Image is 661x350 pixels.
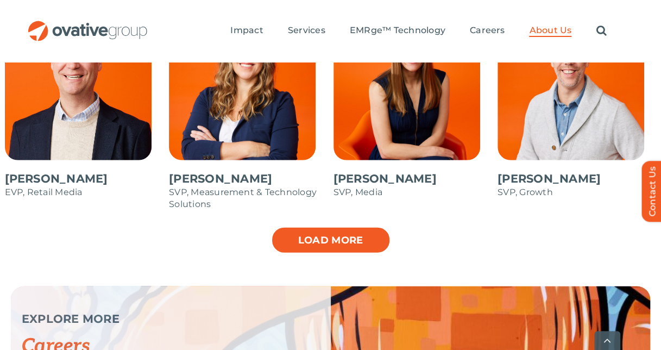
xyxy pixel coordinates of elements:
[271,227,391,254] a: Load more
[596,25,606,37] a: Search
[470,25,505,37] a: Careers
[230,14,606,48] nav: Menu
[529,25,571,36] span: About Us
[529,25,571,37] a: About Us
[22,314,304,324] p: EXPLORE MORE
[27,20,148,30] a: OG_Full_horizontal_RGB
[470,25,505,36] span: Careers
[350,25,445,37] a: EMRge™ Technology
[350,25,445,36] span: EMRge™ Technology
[230,25,263,37] a: Impact
[288,25,325,37] a: Services
[230,25,263,36] span: Impact
[288,25,325,36] span: Services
